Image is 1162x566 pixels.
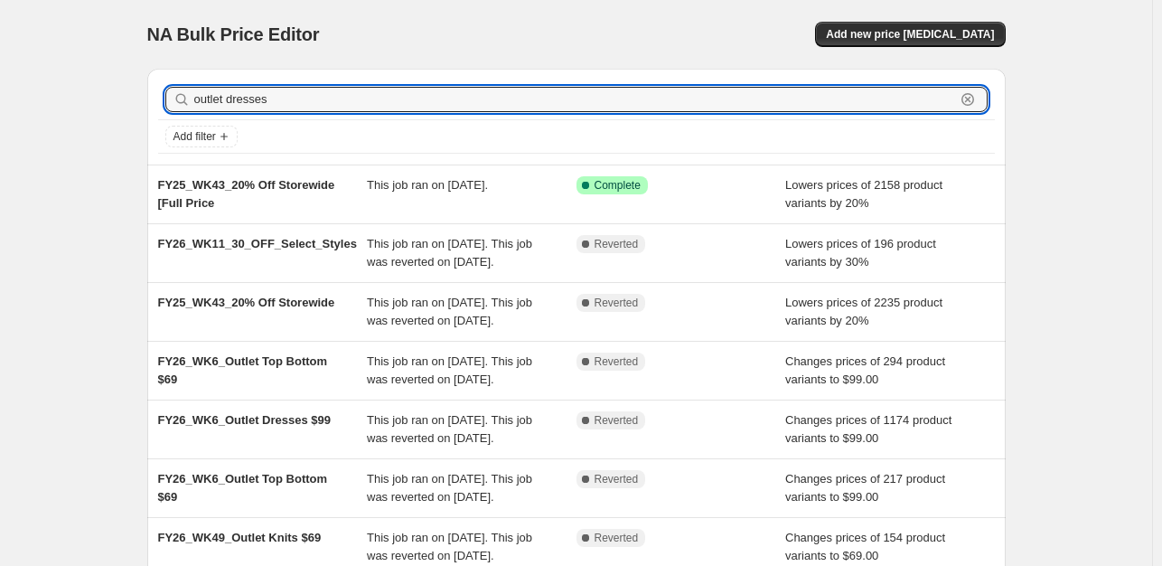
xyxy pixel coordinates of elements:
[595,531,639,545] span: Reverted
[815,22,1005,47] button: Add new price [MEDICAL_DATA]
[595,472,639,486] span: Reverted
[785,237,936,269] span: Lowers prices of 196 product variants by 30%
[785,472,945,504] span: Changes prices of 217 product variants to $99.00
[367,178,488,192] span: This job ran on [DATE].
[158,531,322,544] span: FY26_WK49_Outlet Knits $69
[158,296,335,309] span: FY25_WK43_20% Off Storewide
[367,472,532,504] span: This job ran on [DATE]. This job was reverted on [DATE].
[595,237,639,251] span: Reverted
[785,296,942,327] span: Lowers prices of 2235 product variants by 20%
[785,413,951,445] span: Changes prices of 1174 product variants to $99.00
[595,413,639,428] span: Reverted
[367,237,532,269] span: This job ran on [DATE]. This job was reverted on [DATE].
[367,413,532,445] span: This job ran on [DATE]. This job was reverted on [DATE].
[367,296,532,327] span: This job ran on [DATE]. This job was reverted on [DATE].
[165,126,238,147] button: Add filter
[785,354,945,386] span: Changes prices of 294 product variants to $99.00
[959,90,977,108] button: Clear
[826,27,994,42] span: Add new price [MEDICAL_DATA]
[785,531,945,562] span: Changes prices of 154 product variants to $69.00
[147,24,320,44] span: NA Bulk Price Editor
[785,178,942,210] span: Lowers prices of 2158 product variants by 20%
[595,296,639,310] span: Reverted
[595,178,641,193] span: Complete
[158,178,335,210] span: FY25_WK43_20% Off Storewide [Full Price
[158,354,328,386] span: FY26_WK6_Outlet Top Bottom $69
[595,354,639,369] span: Reverted
[158,472,328,504] span: FY26_WK6_Outlet Top Bottom $69
[367,354,532,386] span: This job ran on [DATE]. This job was reverted on [DATE].
[158,237,357,250] span: FY26_WK11_30_OFF_Select_Styles
[367,531,532,562] span: This job ran on [DATE]. This job was reverted on [DATE].
[158,413,331,427] span: FY26_WK6_Outlet Dresses $99
[173,129,216,144] span: Add filter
